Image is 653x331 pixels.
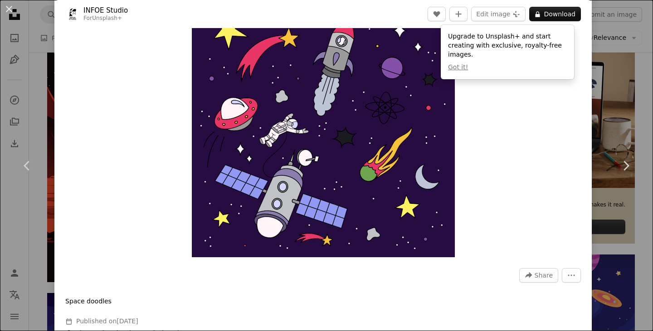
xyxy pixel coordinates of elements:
button: More Actions [562,268,581,283]
div: Upgrade to Unsplash+ and start creating with exclusive, royalty-free images. [441,25,574,79]
button: Download [529,7,581,21]
p: Space doodles [65,297,112,306]
time: July 25, 2024 at 7:34:44 PM GMT+3 [117,317,138,325]
div: For [83,15,128,22]
button: Got it! [448,63,468,72]
img: Go to INFOE Studio's profile [65,7,80,21]
button: Edit image [471,7,526,21]
span: Share [535,269,553,282]
button: Add to Collection [449,7,468,21]
span: Published on [76,317,138,325]
a: Unsplash+ [92,15,122,21]
a: Next [599,122,653,209]
button: Like [428,7,446,21]
button: Share this image [519,268,558,283]
a: INFOE Studio [83,6,128,15]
